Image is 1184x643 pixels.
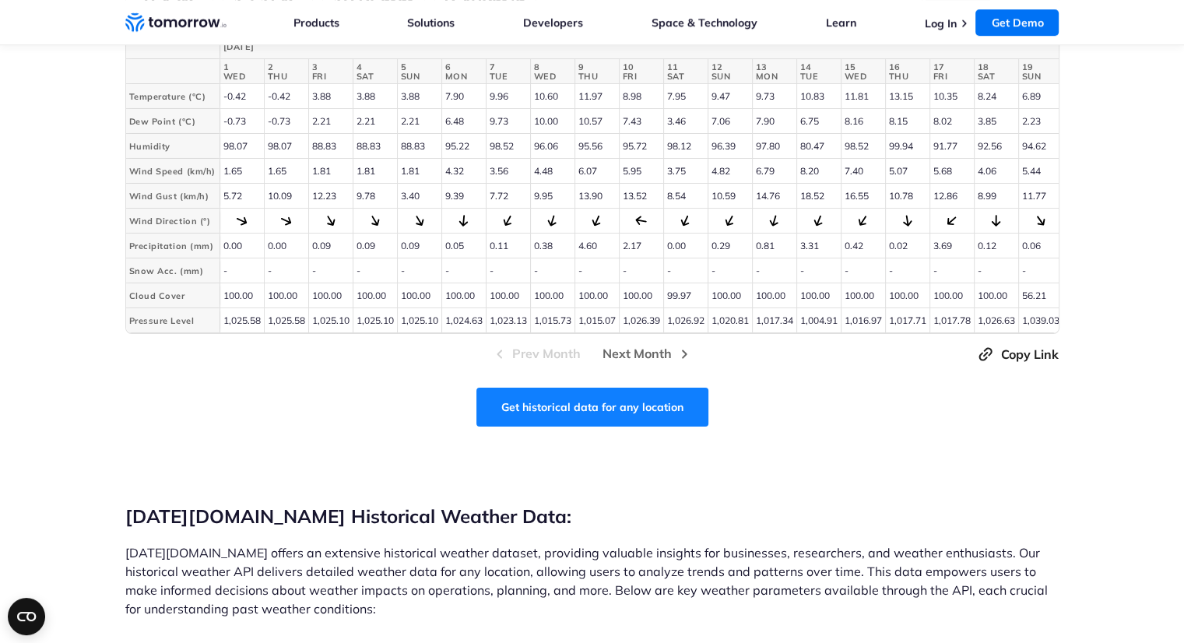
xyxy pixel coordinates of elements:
[407,16,455,30] a: Solutions
[990,215,1002,227] div: 180.63°
[841,283,885,308] td: 100.00
[841,258,885,283] td: -
[126,283,220,308] th: Cloud Cover
[756,72,793,81] span: MON
[885,184,929,209] td: 10.78
[220,234,264,258] td: 0.00
[574,159,619,184] td: 6.07
[933,72,971,81] span: FRI
[126,209,220,234] th: Wind Direction (°)
[308,283,353,308] td: 100.00
[441,308,486,333] td: 1,024.63
[752,283,796,308] td: 100.00
[293,16,339,30] a: Products
[268,62,305,72] span: 2
[126,84,220,109] th: Temperature (°C)
[619,109,663,134] td: 7.43
[264,258,308,283] td: -
[663,283,708,308] td: 99.97
[397,159,441,184] td: 1.81
[708,109,752,134] td: 7.06
[486,234,530,258] td: 0.11
[357,72,394,81] span: SAT
[841,134,885,159] td: 98.52
[264,308,308,333] td: 1,025.58
[486,134,530,159] td: 98.52
[397,258,441,283] td: -
[441,258,486,283] td: -
[441,184,486,209] td: 9.39
[796,109,841,134] td: 6.75
[1018,134,1063,159] td: 94.62
[929,283,974,308] td: 100.00
[652,16,757,30] a: Space & Technology
[841,84,885,109] td: 11.81
[367,213,383,229] div: 149.6°
[929,134,974,159] td: 91.77
[974,159,1018,184] td: 4.06
[490,62,527,72] span: 7
[308,258,353,283] td: -
[357,62,394,72] span: 4
[975,9,1059,36] a: Get Demo
[574,109,619,134] td: 10.57
[234,213,250,229] div: 114.63°
[796,308,841,333] td: 1,004.91
[264,134,308,159] td: 98.07
[796,258,841,283] td: -
[722,213,737,228] div: 208.59°
[220,109,264,134] td: -0.73
[223,72,261,81] span: WED
[845,62,882,72] span: 15
[445,62,483,72] span: 6
[264,109,308,134] td: -0.73
[126,109,220,134] th: Dew Point (°C)
[752,159,796,184] td: 6.79
[855,213,871,229] div: 213.31°
[530,234,574,258] td: 0.38
[441,234,486,258] td: 0.05
[441,109,486,134] td: 6.48
[486,308,530,333] td: 1,023.13
[353,258,397,283] td: -
[397,283,441,308] td: 100.00
[1018,234,1063,258] td: 0.06
[974,258,1018,283] td: -
[619,234,663,258] td: 2.17
[530,84,574,109] td: 10.60
[574,308,619,333] td: 1,015.07
[889,72,926,81] span: THU
[574,184,619,209] td: 13.90
[500,213,515,228] div: 208.9°
[125,11,227,34] a: Home link
[885,283,929,308] td: 100.00
[220,184,264,209] td: 5.72
[619,84,663,109] td: 8.98
[308,159,353,184] td: 1.81
[220,159,264,184] td: 1.65
[1018,283,1063,308] td: 56.21
[1018,184,1063,209] td: 11.77
[841,109,885,134] td: 8.16
[663,234,708,258] td: 0.00
[929,234,974,258] td: 3.69
[220,283,264,308] td: 100.00
[796,234,841,258] td: 3.31
[974,134,1018,159] td: 92.56
[308,134,353,159] td: 88.83
[220,258,264,283] td: -
[619,308,663,333] td: 1,026.39
[885,258,929,283] td: -
[353,234,397,258] td: 0.09
[574,84,619,109] td: 11.97
[8,598,45,635] button: Open CMP widget
[603,344,672,364] span: Next Month
[929,308,974,333] td: 1,017.78
[756,62,793,72] span: 13
[663,184,708,209] td: 8.54
[486,283,530,308] td: 100.00
[708,283,752,308] td: 100.00
[623,72,660,81] span: FRI
[1018,308,1063,333] td: 1,039.03
[486,109,530,134] td: 9.73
